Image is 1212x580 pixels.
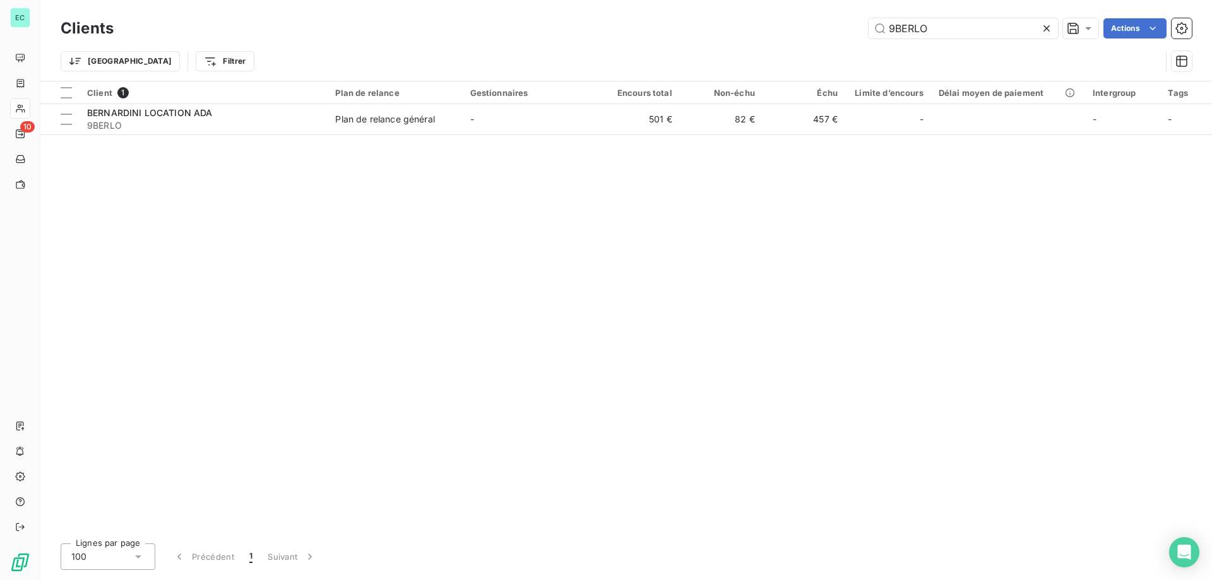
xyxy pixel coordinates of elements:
div: Open Intercom Messenger [1169,537,1199,567]
span: 9BERLO [87,119,320,132]
div: Limite d’encours [853,88,924,98]
div: Plan de relance général [335,113,434,126]
button: 1 [242,543,260,570]
div: Encours total [605,88,672,98]
button: Filtrer [196,51,254,71]
span: BERNARDINI LOCATION ADA [87,107,212,118]
h3: Clients [61,17,114,40]
button: [GEOGRAPHIC_DATA] [61,51,180,71]
td: 457 € [763,104,845,134]
button: Actions [1103,18,1167,38]
div: Intergroup [1093,88,1153,98]
img: Logo LeanPay [10,552,30,572]
button: Précédent [165,543,242,570]
span: 100 [71,550,86,563]
td: 501 € [597,104,680,134]
span: 1 [249,550,252,563]
span: 1 [117,87,129,98]
span: - [1093,114,1096,124]
input: Rechercher [869,18,1058,38]
div: Délai moyen de paiement [939,88,1078,98]
span: 10 [20,121,35,133]
td: 82 € [680,104,763,134]
span: - [470,114,474,124]
button: Suivant [260,543,324,570]
div: Non-échu [687,88,755,98]
div: Échu [770,88,838,98]
div: EC [10,8,30,28]
span: - [1168,114,1172,124]
span: Client [87,88,112,98]
div: Tags [1168,88,1204,98]
span: - [920,113,924,126]
div: Gestionnaires [470,88,590,98]
div: Plan de relance [335,88,454,98]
